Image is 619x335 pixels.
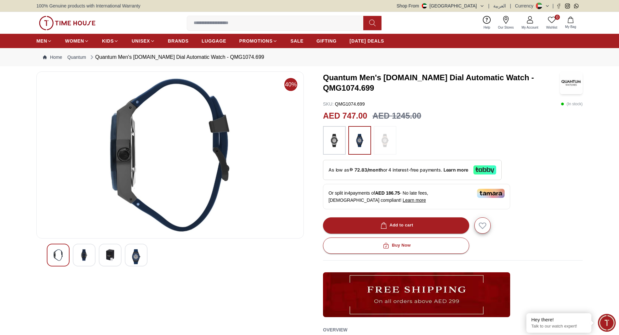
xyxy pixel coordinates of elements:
span: Help [481,25,493,30]
span: GIFTING [316,38,337,44]
span: 40% [284,78,297,91]
div: Quantum Men's [DOMAIN_NAME] Dial Automatic Watch - QMG1074.699 [89,53,264,61]
p: QMG1074.699 [323,101,365,107]
div: Currency [515,3,536,9]
h2: Overview [323,325,347,335]
img: Tamara [477,189,505,198]
button: Buy Now [323,238,469,254]
a: Instagram [565,4,570,8]
span: BRANDS [168,38,189,44]
img: Quantum Men's Black Dial Automatic Watch - QMG1074.051 [42,77,298,233]
a: GIFTING [316,35,337,47]
img: ... [326,129,342,151]
span: [DATE] DEALS [350,38,384,44]
h2: AED 747.00 [323,110,367,122]
img: ... [39,16,96,30]
span: Our Stores [496,25,516,30]
a: MEN [36,35,52,47]
span: | [510,3,511,9]
a: BRANDS [168,35,189,47]
span: | [552,3,554,9]
a: WOMEN [65,35,89,47]
span: 100% Genuine products with International Warranty [36,3,140,9]
a: LUGGAGE [202,35,226,47]
img: ... [323,272,510,317]
button: Add to cart [323,217,469,234]
div: Buy Now [381,242,411,249]
span: LUGGAGE [202,38,226,44]
p: Talk to our watch expert! [531,324,587,329]
span: | [488,3,490,9]
button: My Bag [561,15,580,31]
h3: Quantum Men's [DOMAIN_NAME] Dial Automatic Watch - QMG1074.699 [323,72,560,93]
img: Quantum Men's D.Blue Dial Automatic Watch - QMG1074.699 [560,71,583,94]
img: Quantum Men's Black Dial Automatic Watch - QMG1074.051 [130,249,142,264]
span: My Account [519,25,541,30]
button: العربية [493,3,506,9]
img: ... [352,129,368,151]
a: 0Wishlist [542,15,561,31]
img: Quantum Men's Black Dial Automatic Watch - QMG1074.051 [78,249,90,261]
img: Quantum Men's Black Dial Automatic Watch - QMG1074.051 [52,249,64,261]
span: 0 [555,15,560,20]
a: PROMOTIONS [239,35,277,47]
div: Hey there! [531,316,587,323]
span: SKU : [323,101,334,107]
a: UNISEX [132,35,155,47]
img: United Arab Emirates [422,3,427,8]
span: AED 186.75 [375,190,400,196]
span: Learn more [403,198,426,203]
a: [DATE] DEALS [350,35,384,47]
h3: AED 1245.00 [372,110,421,122]
a: Help [480,15,494,31]
a: SALE [290,35,303,47]
nav: Breadcrumb [36,48,583,66]
img: Quantum Men's Black Dial Automatic Watch - QMG1074.051 [104,249,116,261]
p: ( In stock ) [561,101,583,107]
button: Shop From[GEOGRAPHIC_DATA] [397,3,484,9]
img: ... [377,129,393,151]
div: Or split in 4 payments of - No late fees, [DEMOGRAPHIC_DATA] compliant! [323,184,510,209]
a: Quantum [67,54,86,60]
a: Home [43,54,62,60]
span: MEN [36,38,47,44]
div: Add to cart [379,222,413,229]
span: My Bag [562,24,579,29]
span: PROMOTIONS [239,38,273,44]
a: Whatsapp [574,4,579,8]
span: UNISEX [132,38,150,44]
a: Facebook [556,4,561,8]
span: Wishlist [544,25,560,30]
a: KIDS [102,35,119,47]
div: Chat Widget [598,314,616,332]
span: SALE [290,38,303,44]
a: Our Stores [494,15,518,31]
span: KIDS [102,38,114,44]
span: WOMEN [65,38,84,44]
